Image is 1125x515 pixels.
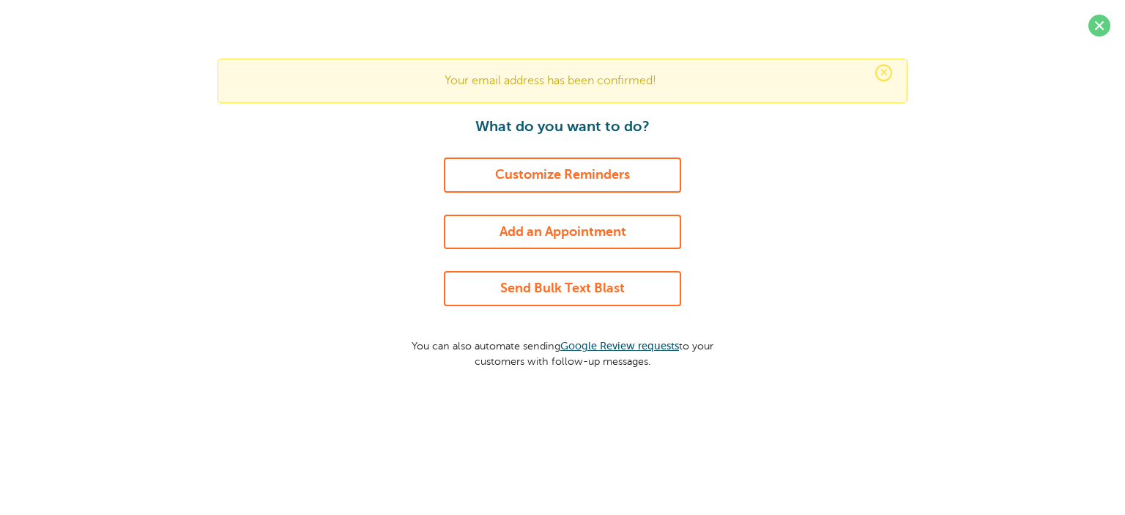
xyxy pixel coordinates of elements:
span: × [875,64,892,81]
a: Add an Appointment [444,215,681,250]
h1: What do you want to do? [398,118,727,136]
a: Send Bulk Text Blast [444,271,681,306]
p: You can also automate sending to your customers with follow-up messages. [398,328,727,368]
p: Your email address has been confirmed! [233,74,892,88]
a: Google Review requests [560,340,679,352]
a: Customize Reminders [444,158,681,193]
